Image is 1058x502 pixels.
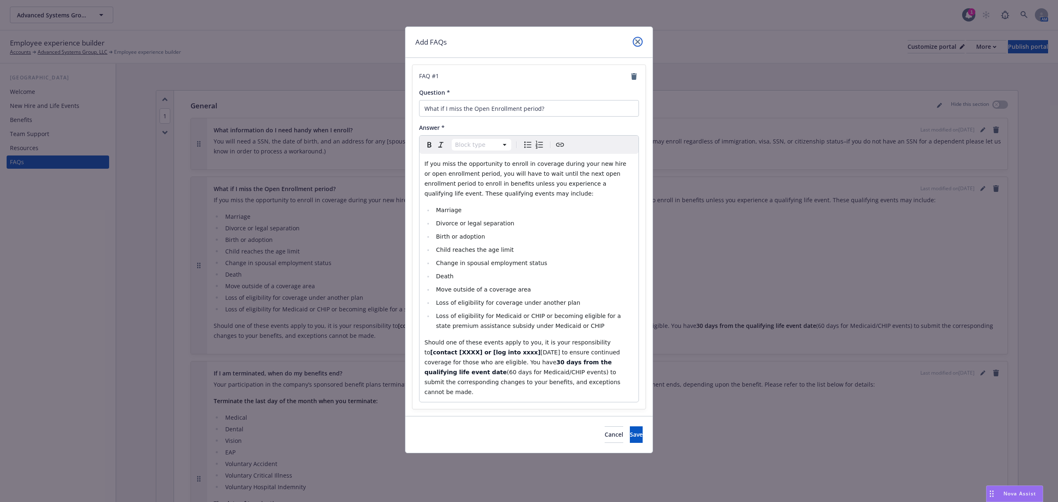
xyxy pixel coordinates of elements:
[436,273,453,280] span: Death
[419,100,639,117] input: Add question here
[987,486,997,502] div: Drag to move
[435,139,447,151] button: Italic
[419,88,450,96] span: Question *
[629,72,639,81] a: remove
[554,139,566,151] button: Create link
[522,139,534,151] button: Bulleted list
[436,246,514,253] span: Child reaches the age limit
[522,139,545,151] div: toggle group
[986,485,1043,502] button: Nova Assist
[436,220,514,227] span: Divorce or legal separation
[436,313,623,329] span: Loss of eligibility for Medicaid or CHIP or becoming eligible for a state premium assistance subs...
[436,233,485,240] span: Birth or adoption
[633,37,643,47] a: close
[436,286,531,293] span: Move outside of a coverage area
[419,124,445,131] span: Answer *
[424,339,612,356] span: Should one of these events apply to you, it is your responsibility to
[436,299,580,306] span: Loss of eligibility for coverage under another plan
[436,207,462,213] span: Marriage
[534,139,545,151] button: Numbered list
[436,260,547,266] span: Change in spousal employment status
[605,426,623,443] button: Cancel
[424,369,622,395] span: (60 days for Medicaid/CHIP events) to submit the corresponding changes to your benefits, and exce...
[424,139,435,151] button: Bold
[419,72,439,81] span: FAQ # 1
[630,426,643,443] button: Save
[452,139,511,151] button: Block type
[605,430,623,438] span: Cancel
[424,160,628,197] span: If you miss the opportunity to enroll in coverage during your new hire or open enrollment period,...
[1003,490,1036,497] span: Nova Assist
[415,37,447,48] h1: Add FAQs
[630,430,643,438] span: Save
[430,349,541,356] strong: [contact [XXXX] or [log into xxxx]
[419,154,639,402] div: editable markdown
